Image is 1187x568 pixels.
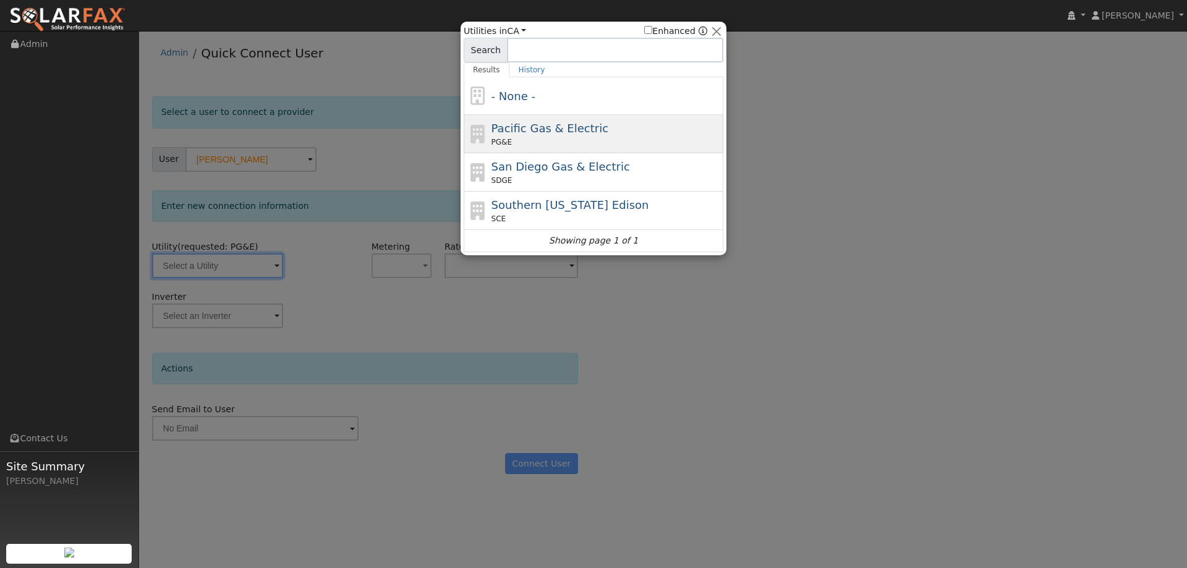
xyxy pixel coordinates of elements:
[491,137,512,148] span: PG&E
[491,175,513,186] span: SDGE
[644,26,652,34] input: Enhanced
[644,25,707,38] span: Show enhanced providers
[491,213,506,224] span: SCE
[509,62,555,77] a: History
[64,548,74,557] img: retrieve
[491,122,608,135] span: Pacific Gas & Electric
[491,198,649,211] span: Southern [US_STATE] Edison
[464,38,508,62] span: Search
[464,25,526,38] span: Utilities in
[491,90,535,103] span: - None -
[9,7,126,33] img: SolarFax
[6,458,132,475] span: Site Summary
[464,62,509,77] a: Results
[644,25,696,38] label: Enhanced
[6,475,132,488] div: [PERSON_NAME]
[699,26,707,36] a: Enhanced Providers
[1102,11,1174,20] span: [PERSON_NAME]
[507,26,526,36] a: CA
[549,234,638,247] i: Showing page 1 of 1
[491,160,630,173] span: San Diego Gas & Electric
